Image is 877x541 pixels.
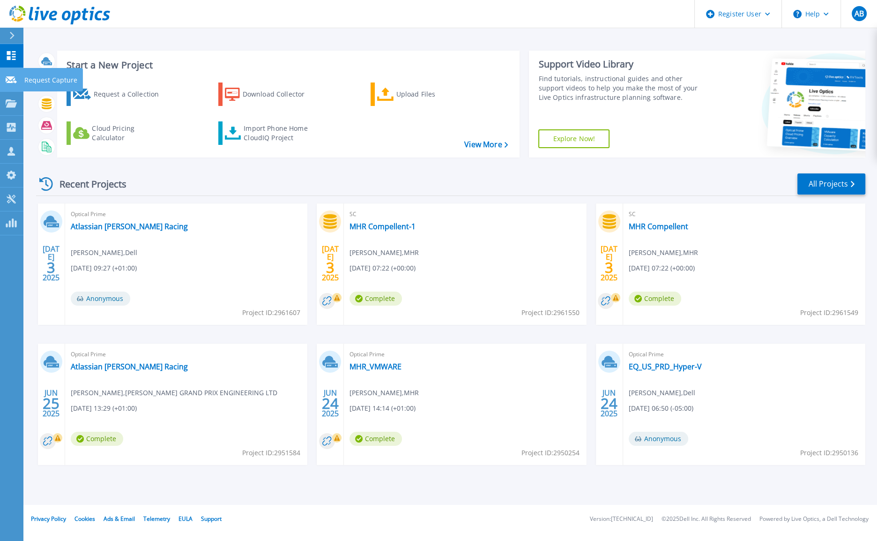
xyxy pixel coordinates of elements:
[71,248,137,258] span: [PERSON_NAME] , Dell
[800,308,858,318] span: Project ID: 2961549
[854,10,863,17] span: AB
[67,121,171,145] a: Cloud Pricing Calculator
[371,83,475,106] a: Upload Files
[349,388,419,398] span: [PERSON_NAME] , MHR
[218,83,323,106] a: Download Collector
[521,448,580,458] span: Project ID: 2950254
[93,85,168,104] div: Request a Collection
[396,85,471,104] div: Upload Files
[629,222,688,231] a: MHR Compellent
[601,399,617,407] span: 24
[71,349,302,360] span: Optical Prime
[71,403,137,413] span: [DATE] 13:29 (+01:00)
[36,173,139,195] div: Recent Projects
[71,432,123,446] span: Complete
[349,248,419,258] span: [PERSON_NAME] , MHR
[71,292,130,306] span: Anonymous
[244,124,317,143] div: Import Phone Home CloudIQ Project
[42,386,60,421] div: JUN 2025
[92,124,167,143] div: Cloud Pricing Calculator
[31,515,66,523] a: Privacy Policy
[71,263,137,273] span: [DATE] 09:27 (+01:00)
[629,349,860,360] span: Optical Prime
[605,263,613,271] span: 3
[71,388,277,398] span: [PERSON_NAME] , [PERSON_NAME] GRAND PRIX ENGINEERING LTD
[600,386,618,421] div: JUN 2025
[71,362,188,371] a: Atlassian [PERSON_NAME] Racing
[349,432,402,446] span: Complete
[521,308,580,318] span: Project ID: 2961550
[326,263,334,271] span: 3
[349,292,402,306] span: Complete
[201,515,222,523] a: Support
[629,403,693,413] span: [DATE] 06:50 (-05:00)
[71,222,188,231] a: Atlassian [PERSON_NAME] Racing
[349,362,401,371] a: MHR_VMWARE
[67,83,171,106] a: Request a Collection
[349,349,580,360] span: Optical Prime
[600,246,618,280] div: [DATE] 2025
[322,399,339,407] span: 24
[47,263,55,271] span: 3
[464,140,508,149] a: View More
[178,515,193,523] a: EULA
[629,362,702,371] a: EQ_US_PRD_Hyper-V
[321,246,339,280] div: [DATE] 2025
[538,74,709,102] div: Find tutorials, instructional guides and other support videos to help you make the most of your L...
[629,388,695,398] span: [PERSON_NAME] , Dell
[797,173,865,195] a: All Projects
[74,515,95,523] a: Cookies
[349,263,416,273] span: [DATE] 07:22 (+00:00)
[349,209,580,219] span: SC
[243,85,318,104] div: Download Collector
[661,516,751,522] li: © 2025 Dell Inc. All Rights Reserved
[759,516,869,522] li: Powered by Live Optics, a Dell Technology
[67,60,508,70] h3: Start a New Project
[71,209,302,219] span: Optical Prime
[242,448,300,458] span: Project ID: 2951584
[42,246,60,280] div: [DATE] 2025
[629,209,860,219] span: SC
[43,399,59,407] span: 25
[538,129,609,148] a: Explore Now!
[800,448,858,458] span: Project ID: 2950136
[629,248,698,258] span: [PERSON_NAME] , MHR
[321,386,339,421] div: JUN 2025
[143,515,170,523] a: Telemetry
[24,68,77,92] p: Request Capture
[538,58,709,70] div: Support Video Library
[629,292,681,306] span: Complete
[349,403,416,413] span: [DATE] 14:14 (+01:00)
[242,308,300,318] span: Project ID: 2961607
[104,515,135,523] a: Ads & Email
[629,432,688,446] span: Anonymous
[590,516,653,522] li: Version: [TECHNICAL_ID]
[349,222,416,231] a: MHR Compellent-1
[629,263,695,273] span: [DATE] 07:22 (+00:00)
